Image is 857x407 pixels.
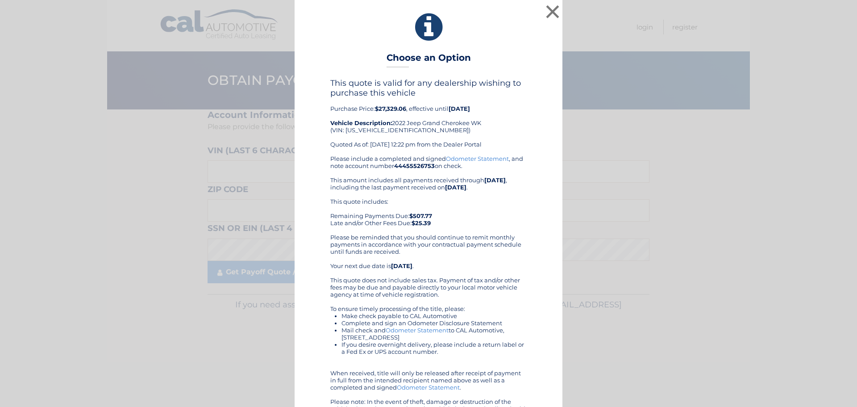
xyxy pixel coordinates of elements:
[341,327,527,341] li: Mail check and to CAL Automotive, [STREET_ADDRESS]
[484,176,506,184] b: [DATE]
[391,262,412,269] b: [DATE]
[330,78,527,98] h4: This quote is valid for any dealership wishing to purchase this vehicle
[387,52,471,68] h3: Choose an Option
[341,312,527,319] li: Make check payable to CAL Automotive
[412,219,431,227] b: $25.39
[446,155,509,162] a: Odometer Statement
[409,212,432,219] b: $507.77
[375,105,406,112] b: $27,329.06
[445,184,466,191] b: [DATE]
[394,162,435,169] b: 44455526753
[449,105,470,112] b: [DATE]
[386,327,449,334] a: Odometer Statement
[544,3,562,21] button: ×
[341,341,527,355] li: If you desire overnight delivery, please include a return label or a Fed Ex or UPS account number.
[330,198,527,227] div: This quote includes: Remaining Payments Due: Late and/or Other Fees Due:
[330,119,392,126] strong: Vehicle Description:
[397,384,460,391] a: Odometer Statement
[341,319,527,327] li: Complete and sign an Odometer Disclosure Statement
[330,78,527,155] div: Purchase Price: , effective until 2022 Jeep Grand Cherokee WK (VIN: [US_VEHICLE_IDENTIFICATION_NU...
